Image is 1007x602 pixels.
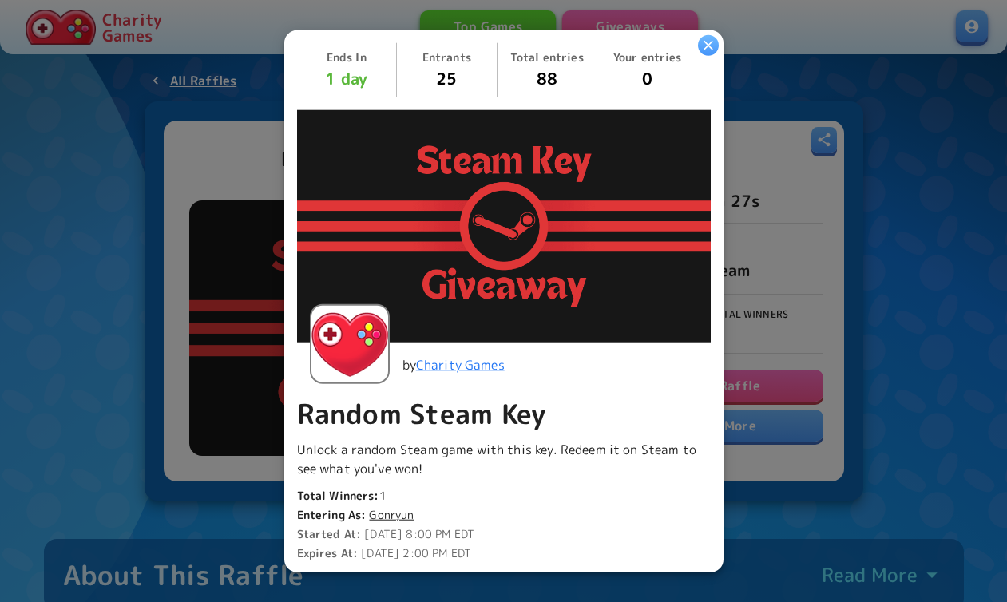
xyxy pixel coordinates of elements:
p: Your entries [604,50,692,65]
p: 1 [297,488,711,504]
b: Entering As: [297,507,367,522]
img: Random Steam Key [297,110,711,343]
a: Charity Games [416,356,505,374]
p: Entrants [403,50,490,65]
span: 25 [436,67,457,89]
span: 1 day [303,65,391,91]
p: [DATE] 2:00 PM EDT [297,545,711,561]
p: by [402,355,505,374]
img: Charity Games [311,306,388,382]
span: 0 [642,67,652,89]
span: Unlock a random Steam game with this key. Redeem it on Steam to see what you've won! [297,441,696,477]
p: Random Steam Key [297,397,711,430]
b: Started At: [297,526,362,541]
a: Gonryun [369,507,414,523]
b: Total Winners: [297,488,379,503]
p: Ends In [303,50,391,65]
span: 88 [537,67,557,89]
p: [DATE] 8:00 PM EDT [297,526,711,542]
p: Total entries [504,50,591,65]
b: Expires At: [297,545,359,560]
